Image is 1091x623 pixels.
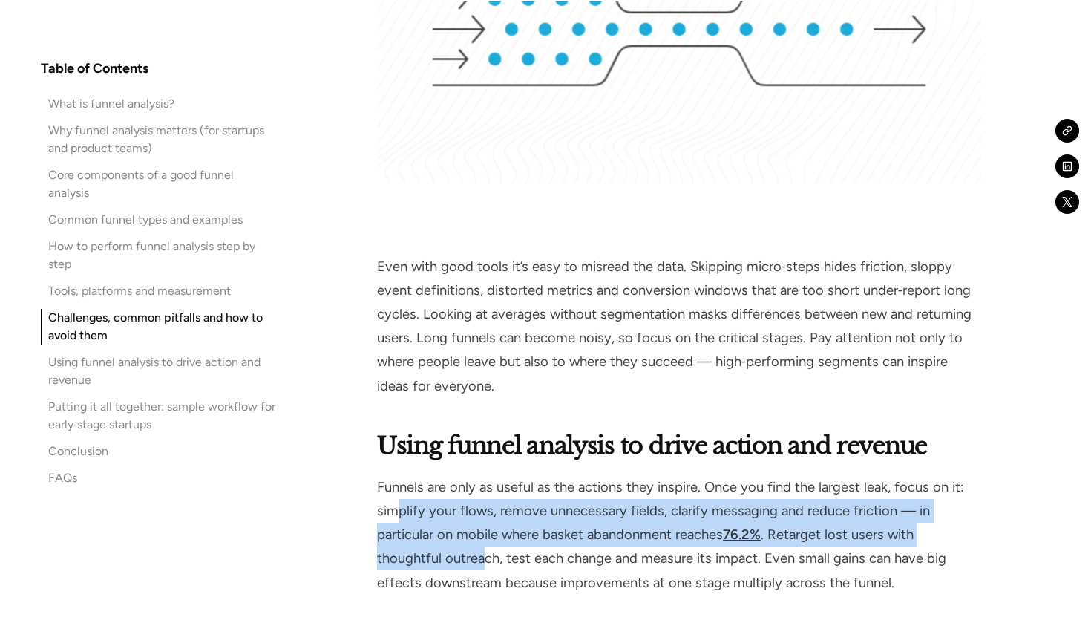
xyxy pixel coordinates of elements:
a: Using funnel analysis to drive action and revenue [41,353,275,389]
a: Tools, platforms and measurement [41,282,275,300]
div: Tools, platforms and measurement [48,282,231,300]
a: How to perform funnel analysis step by step [41,238,275,273]
p: Even with good tools it’s easy to misread the data. Skipping micro‑steps hides friction, sloppy e... [377,255,981,398]
div: Using funnel analysis to drive action and revenue [48,353,275,389]
p: Funnels are only as useful as the actions they inspire. Once you find the largest leak, focus on ... [377,475,981,595]
div: Core components of a good funnel analysis [48,166,275,202]
a: Conclusion [41,443,275,460]
div: What is funnel analysis? [48,95,174,113]
a: What is funnel analysis? [41,95,275,113]
div: Putting it all together: sample workflow for early‑stage startups [48,398,275,434]
div: How to perform funnel analysis step by step [48,238,275,273]
a: 76.2% [723,526,761,543]
h4: Table of Contents [41,59,148,77]
strong: Using funnel analysis to drive action and revenue [377,431,927,460]
div: Why funnel analysis matters (for startups and product teams) [48,122,275,157]
a: Core components of a good funnel analysis [41,166,275,202]
a: Putting it all together: sample workflow for early‑stage startups [41,398,275,434]
a: FAQs [41,469,275,487]
div: Challenges, common pitfalls and how to avoid them [48,309,275,345]
a: Challenges, common pitfalls and how to avoid them [41,309,275,345]
div: FAQs [48,469,77,487]
a: Common funnel types and examples [41,211,275,229]
div: Common funnel types and examples [48,211,243,229]
div: Conclusion [48,443,108,460]
a: Why funnel analysis matters (for startups and product teams) [41,122,275,157]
